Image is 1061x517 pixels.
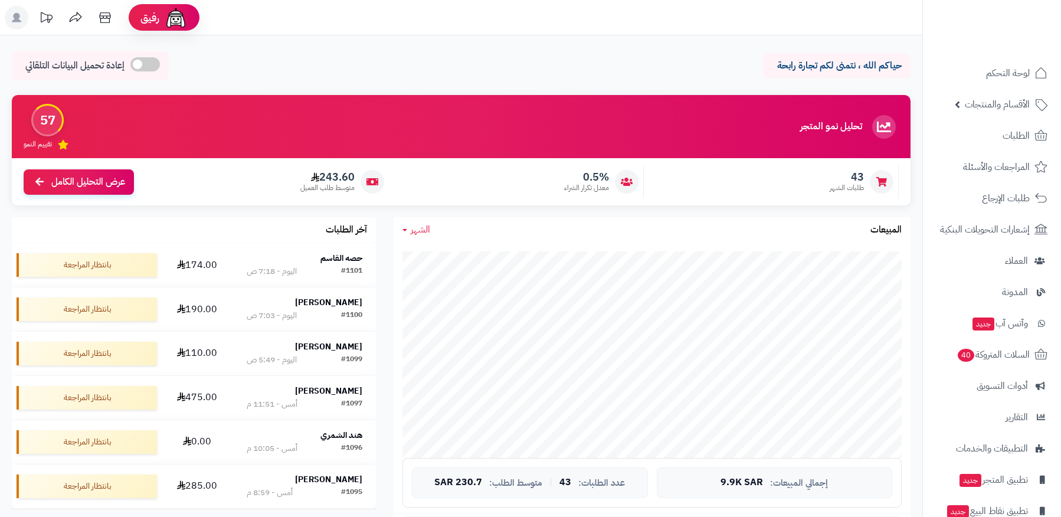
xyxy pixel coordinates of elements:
[162,420,233,464] td: 0.00
[972,318,994,331] span: جديد
[930,247,1054,275] a: العملاء
[162,243,233,287] td: 174.00
[930,466,1054,494] a: تطبيق المتجرجديد
[17,430,157,454] div: بانتظار المراجعة
[17,342,157,365] div: بانتظار المراجعة
[930,278,1054,306] a: المدونة
[958,472,1028,488] span: تطبيق المتجر
[31,6,61,32] a: تحديثات المنصة
[960,474,981,487] span: جديد
[247,398,297,410] div: أمس - 11:51 م
[25,59,125,73] span: إعادة تحميل البيانات التلقائي
[930,341,1054,369] a: السلات المتروكة40
[981,11,1050,35] img: logo-2.png
[295,341,362,353] strong: [PERSON_NAME]
[1005,253,1028,269] span: العملاء
[830,183,864,193] span: طلبات الشهر
[17,475,157,498] div: بانتظار المراجعة
[830,171,864,184] span: 43
[162,332,233,375] td: 110.00
[162,287,233,331] td: 190.00
[51,175,125,189] span: عرض التحليل الكامل
[247,354,297,366] div: اليوم - 5:49 ص
[965,96,1030,113] span: الأقسام والمنتجات
[295,473,362,486] strong: [PERSON_NAME]
[341,354,362,366] div: #1099
[300,171,355,184] span: 243.60
[17,297,157,321] div: بانتظار المراجعة
[162,464,233,508] td: 285.00
[164,6,188,30] img: ai-face.png
[24,139,52,149] span: تقييم النمو
[247,266,297,277] div: اليوم - 7:18 ص
[930,184,1054,212] a: طلبات الإرجاع
[940,221,1030,238] span: إشعارات التحويلات البنكية
[930,59,1054,87] a: لوحة التحكم
[930,122,1054,150] a: الطلبات
[564,183,609,193] span: معدل تكرار الشراء
[402,223,430,237] a: الشهر
[870,225,902,235] h3: المبيعات
[956,440,1028,457] span: التطبيقات والخدمات
[930,372,1054,400] a: أدوات التسويق
[300,183,355,193] span: متوسط طلب العميل
[930,215,1054,244] a: إشعارات التحويلات البنكية
[963,159,1030,175] span: المراجعات والأسئلة
[1006,409,1028,426] span: التقارير
[1002,284,1028,300] span: المدونة
[17,386,157,410] div: بانتظار المراجعة
[320,429,362,441] strong: هند الشمري
[247,310,297,322] div: اليوم - 7:03 ص
[341,398,362,410] div: #1097
[295,385,362,397] strong: [PERSON_NAME]
[800,122,862,132] h3: تحليل نمو المتجر
[930,153,1054,181] a: المراجعات والأسئلة
[957,346,1030,363] span: السلات المتروكة
[341,487,362,499] div: #1095
[341,310,362,322] div: #1100
[982,190,1030,207] span: طلبات الإرجاع
[320,252,362,264] strong: حصه القاسم
[977,378,1028,394] span: أدوات التسويق
[549,478,552,487] span: |
[326,225,367,235] h3: آخر الطلبات
[559,477,571,488] span: 43
[930,309,1054,338] a: وآتس آبجديد
[986,65,1030,81] span: لوحة التحكم
[17,253,157,277] div: بانتظار المراجعة
[162,376,233,420] td: 475.00
[341,266,362,277] div: #1101
[930,403,1054,431] a: التقارير
[578,478,625,488] span: عدد الطلبات:
[564,171,609,184] span: 0.5%
[1003,127,1030,144] span: الطلبات
[721,477,763,488] span: 9.9K SAR
[930,434,1054,463] a: التطبيقات والخدمات
[295,296,362,309] strong: [PERSON_NAME]
[772,59,902,73] p: حياكم الله ، نتمنى لكم تجارة رابحة
[247,443,297,454] div: أمس - 10:05 م
[247,487,293,499] div: أمس - 8:59 م
[971,315,1028,332] span: وآتس آب
[957,348,975,362] span: 40
[434,477,482,488] span: 230.7 SAR
[140,11,159,25] span: رفيق
[341,443,362,454] div: #1096
[770,478,828,488] span: إجمالي المبيعات:
[411,222,430,237] span: الشهر
[24,169,134,195] a: عرض التحليل الكامل
[489,478,542,488] span: متوسط الطلب:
